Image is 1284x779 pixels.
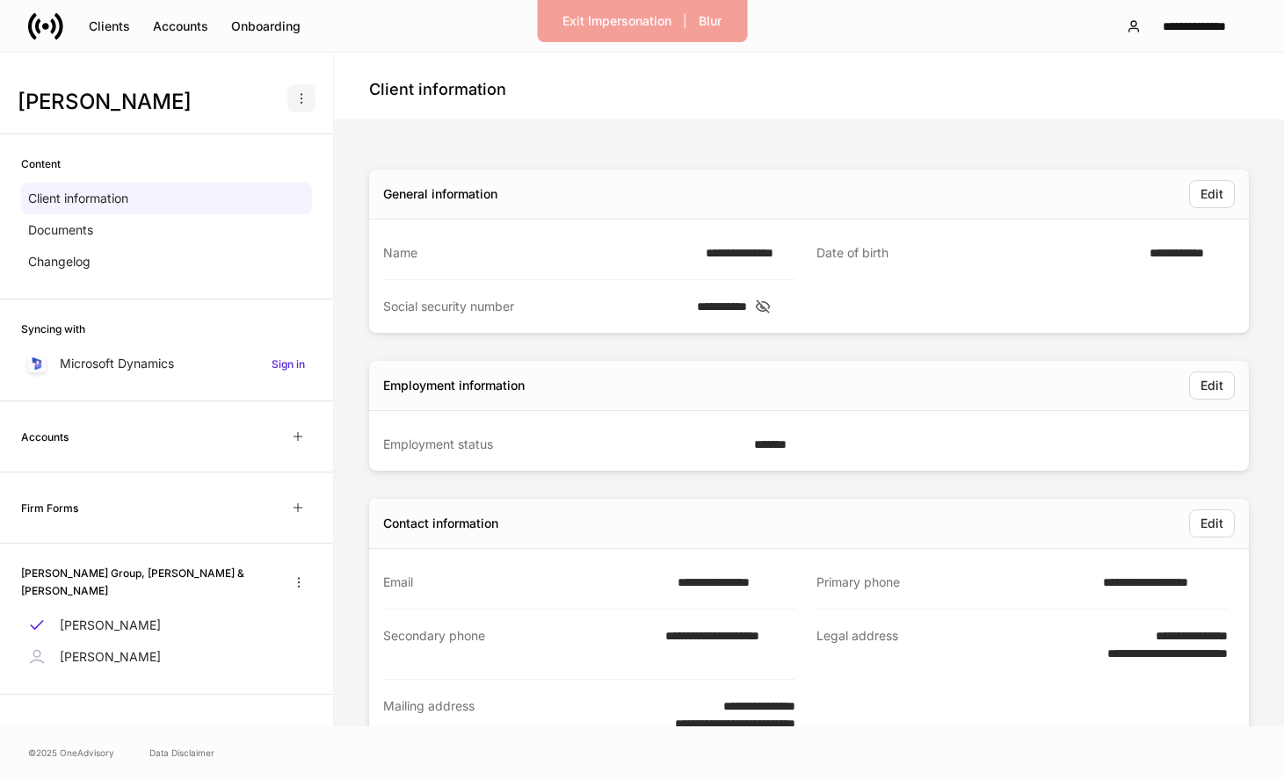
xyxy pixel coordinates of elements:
[18,88,280,116] h3: [PERSON_NAME]
[1201,377,1223,394] div: Edit
[21,565,272,598] h6: [PERSON_NAME] Group, [PERSON_NAME] & [PERSON_NAME]
[21,155,61,172] h6: Content
[383,377,525,394] div: Employment information
[21,609,312,641] a: [PERSON_NAME]
[816,244,1140,263] div: Date of birth
[1189,180,1235,208] button: Edit
[1189,371,1235,400] button: Edit
[28,190,128,207] p: Client information
[30,357,44,371] img: sIOyOZvWb5kUEAwh5D03bPzsWHrUXBSdsWHDhg8Ma8+nBQBvlija69eFAv+snJUCyn8AqO+ElBnIpgMAAAAASUVORK5CYII=
[89,18,130,35] div: Clients
[1189,509,1235,537] button: Edit
[60,617,161,634] p: [PERSON_NAME]
[21,183,312,214] a: Client information
[21,641,312,673] a: [PERSON_NAME]
[60,648,161,666] p: [PERSON_NAME]
[28,221,93,239] p: Documents
[383,436,744,453] div: Employment status
[21,429,69,445] h6: Accounts
[231,18,301,35] div: Onboarding
[149,746,214,760] a: Data Disclaimer
[21,500,78,516] h6: Firm Forms
[383,244,695,262] div: Name
[551,7,683,35] button: Exit Impersonation
[21,348,312,379] a: Microsoft DynamicsSign in
[383,185,497,203] div: General information
[369,79,506,100] h4: Client information
[1201,185,1223,203] div: Edit
[1201,515,1223,532] div: Edit
[141,12,220,40] button: Accounts
[383,515,498,532] div: Contact information
[687,7,733,35] button: Blur
[21,214,312,246] a: Documents
[60,355,174,372] p: Microsoft Dynamics
[220,12,312,40] button: Onboarding
[816,627,1046,662] div: Legal address
[272,356,305,372] h6: Sign in
[28,746,114,760] span: © 2025 OneAdvisory
[21,321,85,337] h6: Syncing with
[153,18,208,35] div: Accounts
[28,253,91,270] p: Changelog
[383,627,655,661] div: Secondary phone
[21,246,312,278] a: Changelog
[562,12,671,30] div: Exit Impersonation
[699,12,722,30] div: Blur
[383,573,667,591] div: Email
[383,298,686,315] div: Social security number
[816,573,1093,591] div: Primary phone
[383,697,613,732] div: Mailing address
[77,12,141,40] button: Clients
